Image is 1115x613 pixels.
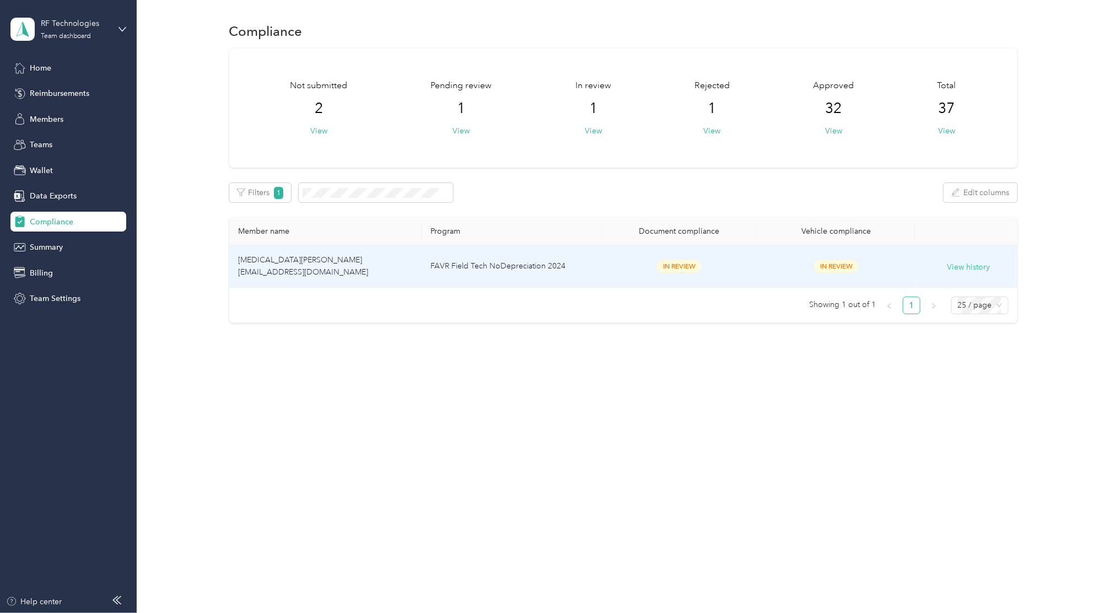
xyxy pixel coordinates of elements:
[30,62,51,74] span: Home
[1053,551,1115,613] iframe: Everlance-gr Chat Button Frame
[41,33,91,40] div: Team dashboard
[657,260,701,273] span: In Review
[422,245,601,288] td: FAVR Field Tech NoDepreciation 2024
[229,183,292,202] button: Filters1
[229,218,422,245] th: Member name
[767,227,906,236] div: Vehicle compliance
[925,297,942,314] li: Next Page
[881,297,898,314] li: Previous Page
[274,187,284,199] span: 1
[453,125,470,137] button: View
[457,100,466,117] span: 1
[814,260,858,273] span: In Review
[575,79,611,93] span: In review
[30,165,53,176] span: Wallet
[708,100,717,117] span: 1
[30,241,63,253] span: Summary
[589,100,597,117] span: 1
[30,190,77,202] span: Data Exports
[825,125,842,137] button: View
[30,293,80,304] span: Team Settings
[315,100,323,117] span: 2
[930,303,937,309] span: right
[290,79,347,93] span: Not submitted
[30,216,73,228] span: Compliance
[944,183,1017,202] button: Edit columns
[30,267,53,279] span: Billing
[903,297,920,314] a: 1
[610,227,749,236] div: Document compliance
[30,139,52,150] span: Teams
[938,79,956,93] span: Total
[903,297,920,314] li: 1
[694,79,730,93] span: Rejected
[704,125,721,137] button: View
[30,88,89,99] span: Reimbursements
[310,125,327,137] button: View
[585,125,602,137] button: View
[938,125,955,137] button: View
[6,596,62,607] button: Help center
[951,297,1009,314] div: Page Size
[30,114,63,125] span: Members
[431,79,492,93] span: Pending review
[958,297,1002,314] span: 25 / page
[41,18,110,29] div: RF Technologies
[813,79,854,93] span: Approved
[881,297,898,314] button: left
[229,25,303,37] h1: Compliance
[422,218,601,245] th: Program
[939,100,955,117] span: 37
[925,297,942,314] button: right
[947,261,990,273] button: View history
[810,297,876,313] span: Showing 1 out of 1
[238,255,368,277] span: [MEDICAL_DATA][PERSON_NAME] [EMAIL_ADDRESS][DOMAIN_NAME]
[825,100,842,117] span: 32
[886,303,893,309] span: left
